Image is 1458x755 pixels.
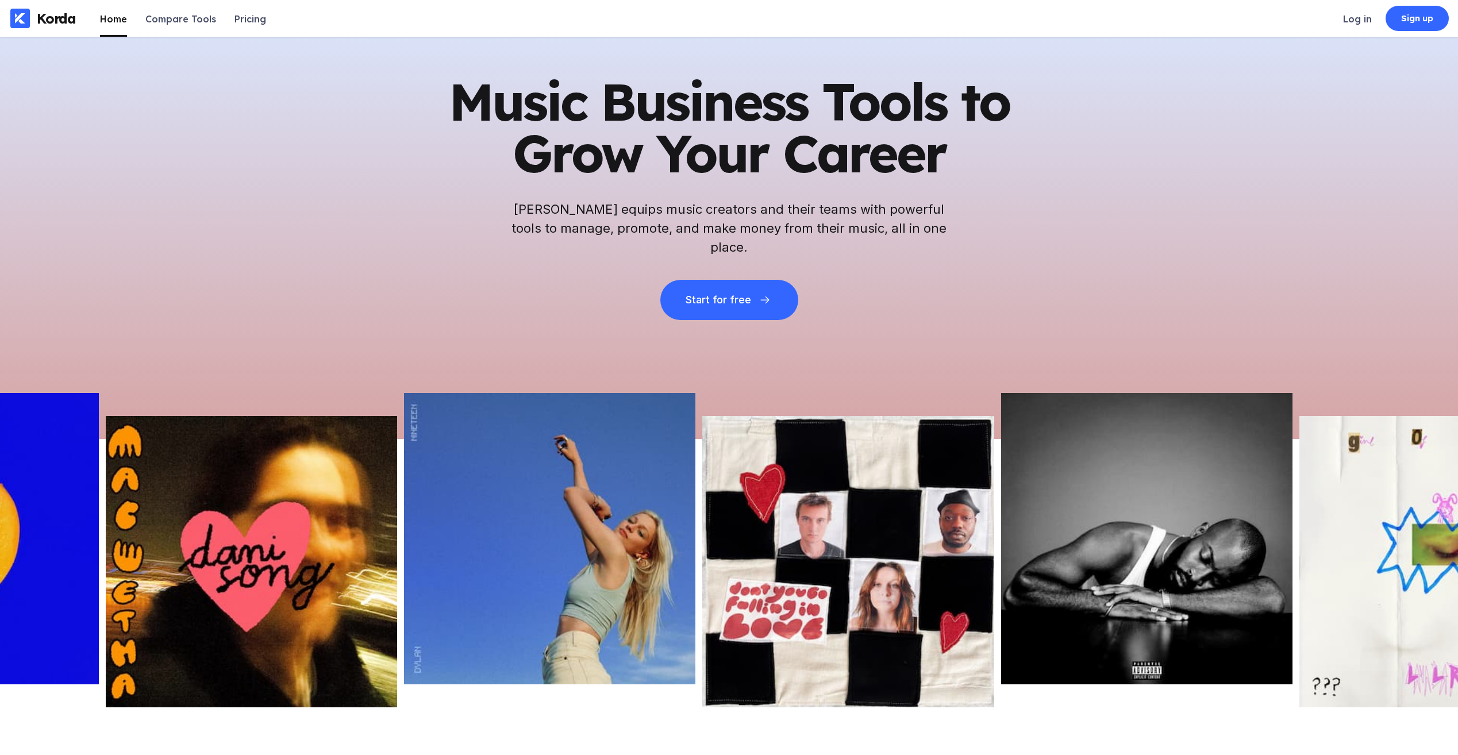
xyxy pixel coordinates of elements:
button: Start for free [660,280,798,320]
div: Korda [37,10,76,27]
div: Start for free [686,294,751,306]
div: Log in [1343,13,1372,25]
div: Compare Tools [145,13,216,25]
img: Picture of the author [106,416,397,707]
div: Sign up [1401,13,1434,24]
img: Picture of the author [404,393,695,684]
img: Picture of the author [702,416,994,707]
div: Pricing [234,13,266,25]
h1: Music Business Tools to Grow Your Career [448,76,1011,179]
a: Sign up [1386,6,1449,31]
div: Home [100,13,127,25]
img: Picture of the author [1001,393,1292,684]
h2: [PERSON_NAME] equips music creators and their teams with powerful tools to manage, promote, and m... [511,200,948,257]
